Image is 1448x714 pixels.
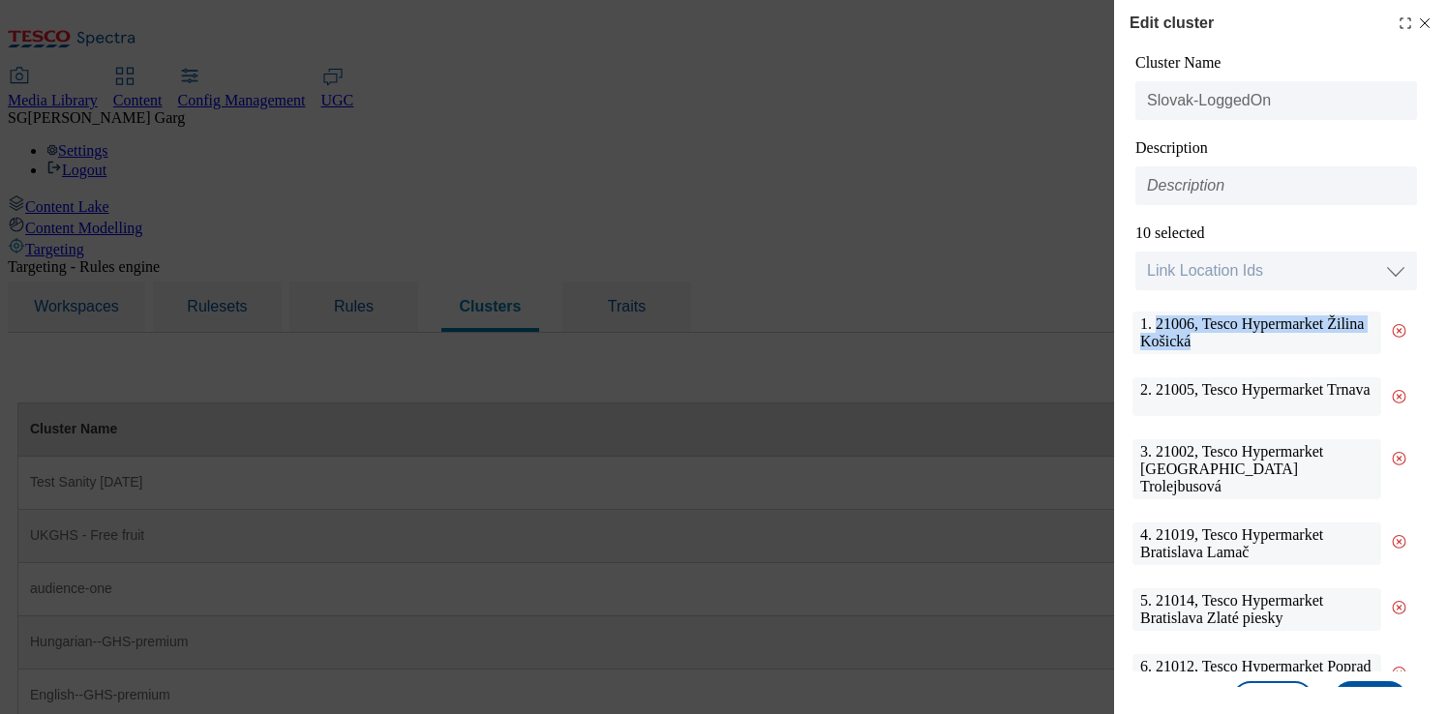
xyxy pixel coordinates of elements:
[1132,377,1381,416] div: 2. 21005, Tesco Hypermarket Trnava
[1132,439,1381,499] div: 3. 21002, Tesco Hypermarket [GEOGRAPHIC_DATA] Trolejbusová
[1132,312,1381,354] div: 1. 21006, Tesco Hypermarket Žilina Košická
[1135,54,1221,71] label: Cluster Name
[1135,139,1208,156] label: Description
[1130,12,1214,35] h4: Edit cluster
[1135,224,1417,242] div: 10 selected
[1132,522,1381,565] div: 4. 21019, Tesco Hypermarket Bratislava Lamač
[1132,654,1381,693] div: 6. 21012, Tesco Hypermarket Poprad
[1132,588,1381,631] div: 5. 21014, Tesco Hypermarket Bratislava Zlaté piesky
[1135,166,1417,205] input: Description
[1135,81,1417,120] input: Cluster Name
